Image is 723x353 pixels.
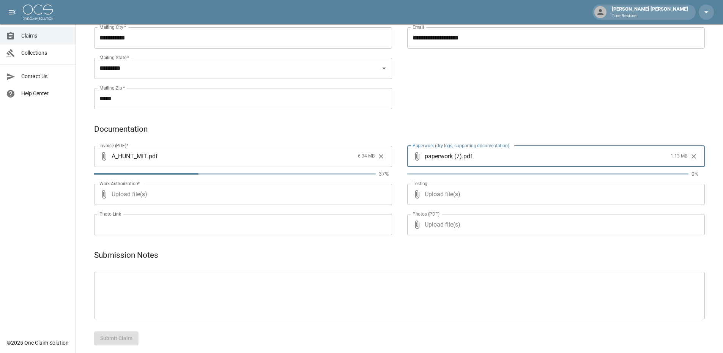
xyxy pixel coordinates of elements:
span: Upload file(s) [425,184,685,205]
button: Clear [688,151,699,162]
span: Help Center [21,90,69,98]
span: . pdf [147,152,158,161]
button: Clear [375,151,387,162]
p: 37% [379,170,392,178]
label: Photos (PDF) [413,211,439,217]
button: Open [379,63,389,74]
img: ocs-logo-white-transparent.png [23,5,53,20]
label: Email [413,24,424,30]
span: Upload file(s) [425,214,685,235]
span: Contact Us [21,72,69,80]
div: [PERSON_NAME] [PERSON_NAME] [609,5,691,19]
label: Mailing State [99,54,129,61]
div: © 2025 One Claim Solution [7,339,69,347]
p: 0% [691,170,705,178]
label: Paperwork (dry logs, supporting documentation) [413,142,509,149]
label: Mailing Zip [99,85,125,91]
label: Work Authorization* [99,180,140,187]
span: 1.13 MB [671,153,687,160]
label: Mailing City [99,24,126,30]
span: paperwork (7) [425,152,462,161]
label: Testing [413,180,427,187]
span: . pdf [462,152,473,161]
span: Upload file(s) [112,184,372,205]
p: True Restore [612,13,688,19]
span: A_HUNT_MIT [112,152,147,161]
span: Collections [21,49,69,57]
span: Claims [21,32,69,40]
label: Photo Link [99,211,121,217]
label: Invoice (PDF)* [99,142,129,149]
button: open drawer [5,5,20,20]
span: 6.34 MB [358,153,375,160]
